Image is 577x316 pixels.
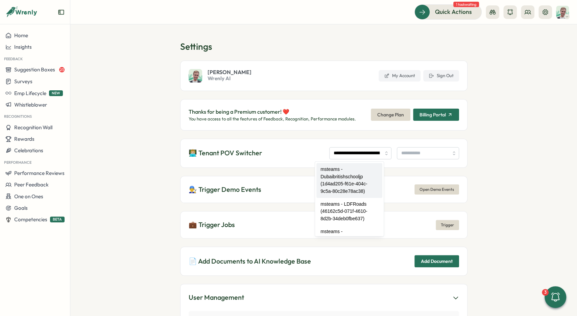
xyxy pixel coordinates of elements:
button: Add Document [414,255,459,267]
p: 👨🏼‍💻 Tenant POV Switcher [189,148,262,158]
span: Competencies [14,216,47,223]
span: Change Plan [377,109,404,120]
button: Trigger [436,220,459,230]
p: 📄 Add Documents to AI Knowledge Base [189,256,311,267]
button: 3 [545,286,566,308]
span: My Account [392,73,415,79]
button: Expand sidebar [58,9,65,16]
span: Insights [14,44,32,50]
p: Thanks for being a Premium customer! ❤️ [189,108,356,116]
button: Change Plan [371,109,410,121]
div: msteams - M365x11063469 (35eb55da-d2ee-4826-95d8-14a621447bf2) [316,225,382,260]
span: Emp Lifecycle [14,90,46,96]
span: Goals [14,205,28,211]
img: Matt Brooks [189,69,202,83]
span: Suggestion Boxes [14,66,55,73]
span: Wrenly AI [208,75,251,82]
button: Billing Portal [413,109,459,121]
div: msteams - LDFRoads (46162c5d-071f-4610-8d2b-34deb0fbe637) [316,198,382,225]
span: Home [14,32,28,39]
span: Quick Actions [435,7,472,16]
button: Quick Actions [414,4,482,19]
button: User Management [189,292,459,303]
span: [PERSON_NAME] [208,69,251,75]
span: 1 task waiting [453,2,479,7]
span: Surveys [14,78,32,85]
span: Celebrations [14,147,43,154]
span: 23 [59,67,65,72]
span: Peer Feedback [14,181,49,188]
span: BETA [50,217,65,222]
span: Performance Reviews [14,170,65,176]
p: You have access to all the features of Feedback, Recognition, Performance modules. [189,116,356,122]
span: Rewards [14,136,34,142]
div: 3 [542,289,549,296]
button: Open Demo Events [414,184,459,195]
span: Open Demo Events [419,185,454,194]
p: 💼 Trigger Jobs [189,220,235,230]
span: Trigger [441,220,454,230]
a: My Account [379,70,420,82]
span: Billing Portal [419,112,446,117]
span: Add Document [421,255,453,267]
span: Recognition Wall [14,124,52,131]
button: Sign Out [423,70,459,82]
span: One on Ones [14,193,43,200]
span: NEW [49,90,63,96]
div: User Management [189,292,244,303]
div: msteams - Dubaibritishschooljp (1d4ad205-f61e-404c-9c5a-80c28e78ac38) [316,163,382,198]
p: 👨‍🔧 Trigger Demo Events [189,184,261,195]
span: Whistleblower [14,101,47,108]
h1: Settings [180,41,467,52]
span: Sign Out [437,73,454,79]
img: Matt Brooks [556,6,569,19]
